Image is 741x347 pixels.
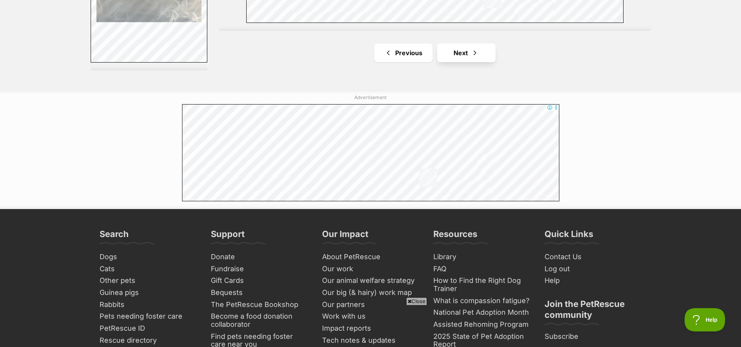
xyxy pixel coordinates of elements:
[211,228,245,244] h3: Support
[545,228,593,244] h3: Quick Links
[208,275,311,287] a: Gift Cards
[545,298,642,325] h3: Join the PetRescue community
[433,228,477,244] h3: Resources
[430,275,534,295] a: How to Find the Right Dog Trainer
[430,251,534,263] a: Library
[208,263,311,275] a: Fundraise
[96,251,200,263] a: Dogs
[219,44,651,62] nav: Pagination
[229,308,512,343] iframe: Advertisement
[182,104,559,201] iframe: Advertisement
[319,299,422,311] a: Our partners
[319,287,422,299] a: Our big (& hairy) work map
[541,275,645,287] a: Help
[96,335,200,347] a: Rescue directory
[208,299,311,311] a: The PetRescue Bookshop
[406,297,427,305] span: Close
[541,331,645,343] a: Subscribe
[319,275,422,287] a: Our animal welfare strategy
[208,310,311,330] a: Become a food donation collaborator
[374,44,433,62] a: Previous page
[96,323,200,335] a: PetRescue ID
[319,251,422,263] a: About PetRescue
[430,295,534,307] a: What is compassion fatigue?
[96,310,200,323] a: Pets needing foster care
[208,251,311,263] a: Donate
[208,287,311,299] a: Bequests
[100,228,129,244] h3: Search
[96,263,200,275] a: Cats
[541,251,645,263] a: Contact Us
[322,228,368,244] h3: Our Impact
[96,275,200,287] a: Other pets
[319,263,422,275] a: Our work
[685,308,725,331] iframe: Help Scout Beacon - Open
[430,263,534,275] a: FAQ
[437,44,496,62] a: Next page
[96,299,200,311] a: Rabbits
[541,263,645,275] a: Log out
[96,287,200,299] a: Guinea pigs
